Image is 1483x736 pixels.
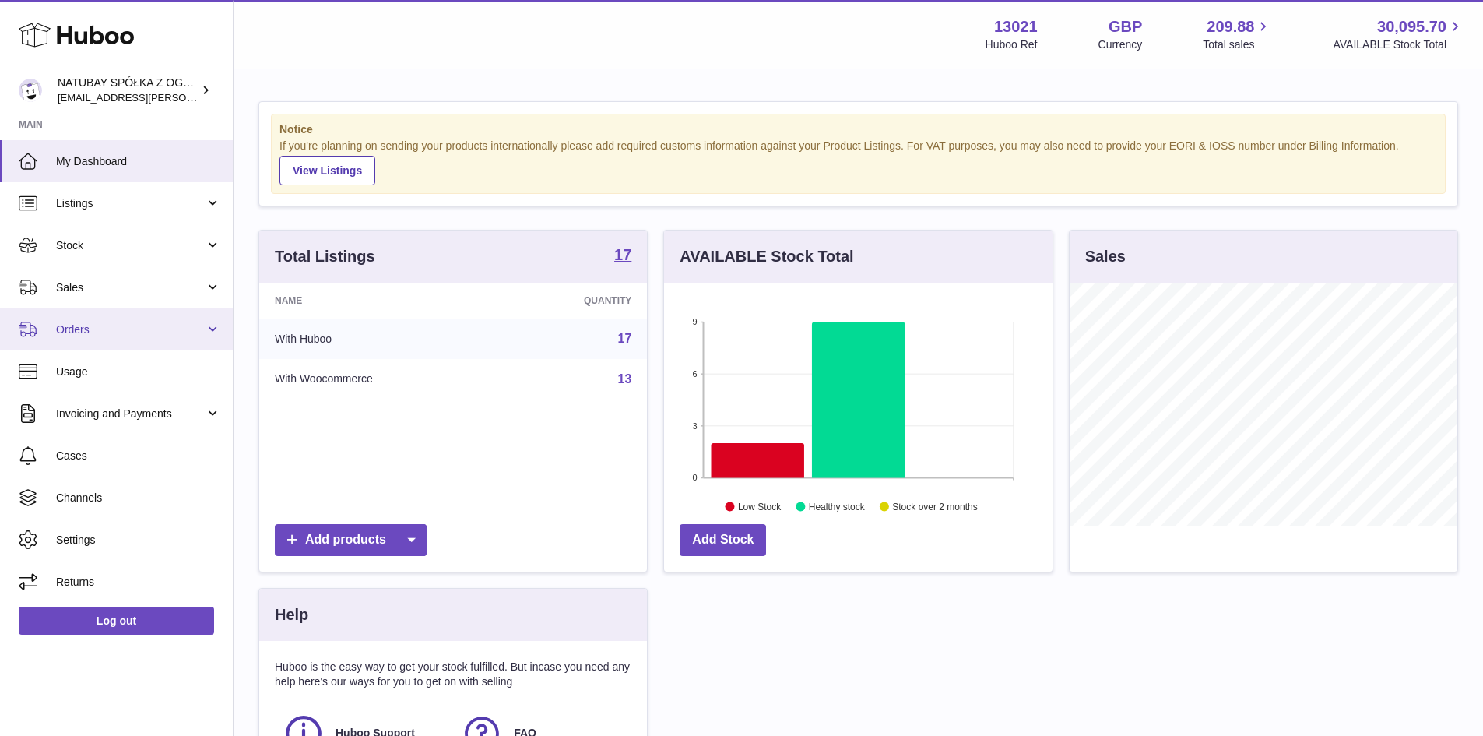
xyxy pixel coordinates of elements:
span: Settings [56,533,221,548]
text: Low Stock [738,501,782,512]
p: Huboo is the easy way to get your stock fulfilled. But incase you need any help here's our ways f... [275,660,631,689]
text: Healthy stock [809,501,866,512]
text: 3 [693,421,698,430]
span: Cases [56,449,221,463]
div: Huboo Ref [986,37,1038,52]
div: Currency [1098,37,1143,52]
text: 9 [693,317,698,326]
strong: 13021 [994,16,1038,37]
div: If you're planning on sending your products internationally please add required customs informati... [279,139,1437,185]
a: View Listings [279,156,375,185]
a: Add products [275,524,427,556]
a: 13 [618,372,632,386]
a: Log out [19,607,214,635]
th: Quantity [500,283,647,319]
span: Listings [56,196,205,211]
h3: Sales [1085,246,1126,267]
span: Sales [56,280,205,295]
span: My Dashboard [56,154,221,169]
a: 30,095.70 AVAILABLE Stock Total [1333,16,1464,52]
a: 17 [614,247,631,266]
span: Channels [56,491,221,505]
span: Invoicing and Payments [56,407,205,421]
span: [EMAIL_ADDRESS][PERSON_NAME][DOMAIN_NAME] [58,91,312,104]
text: 6 [693,369,698,379]
h3: Total Listings [275,246,375,267]
span: 30,095.70 [1377,16,1446,37]
strong: 17 [614,247,631,262]
img: kacper.antkowski@natubay.pl [19,79,42,102]
text: Stock over 2 months [893,501,978,512]
h3: Help [275,604,308,625]
span: Stock [56,238,205,253]
span: Total sales [1203,37,1272,52]
span: Orders [56,322,205,337]
th: Name [259,283,500,319]
span: Returns [56,575,221,590]
td: With Woocommerce [259,359,500,400]
td: With Huboo [259,319,500,359]
div: NATUBAY SPÓŁKA Z OGRANICZONĄ ODPOWIEDZIALNOŚCIĄ [58,76,198,105]
span: AVAILABLE Stock Total [1333,37,1464,52]
text: 0 [693,473,698,482]
a: 17 [618,332,632,345]
h3: AVAILABLE Stock Total [680,246,853,267]
strong: GBP [1109,16,1142,37]
a: Add Stock [680,524,766,556]
span: Usage [56,364,221,379]
strong: Notice [279,122,1437,137]
span: 209.88 [1207,16,1254,37]
a: 209.88 Total sales [1203,16,1272,52]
